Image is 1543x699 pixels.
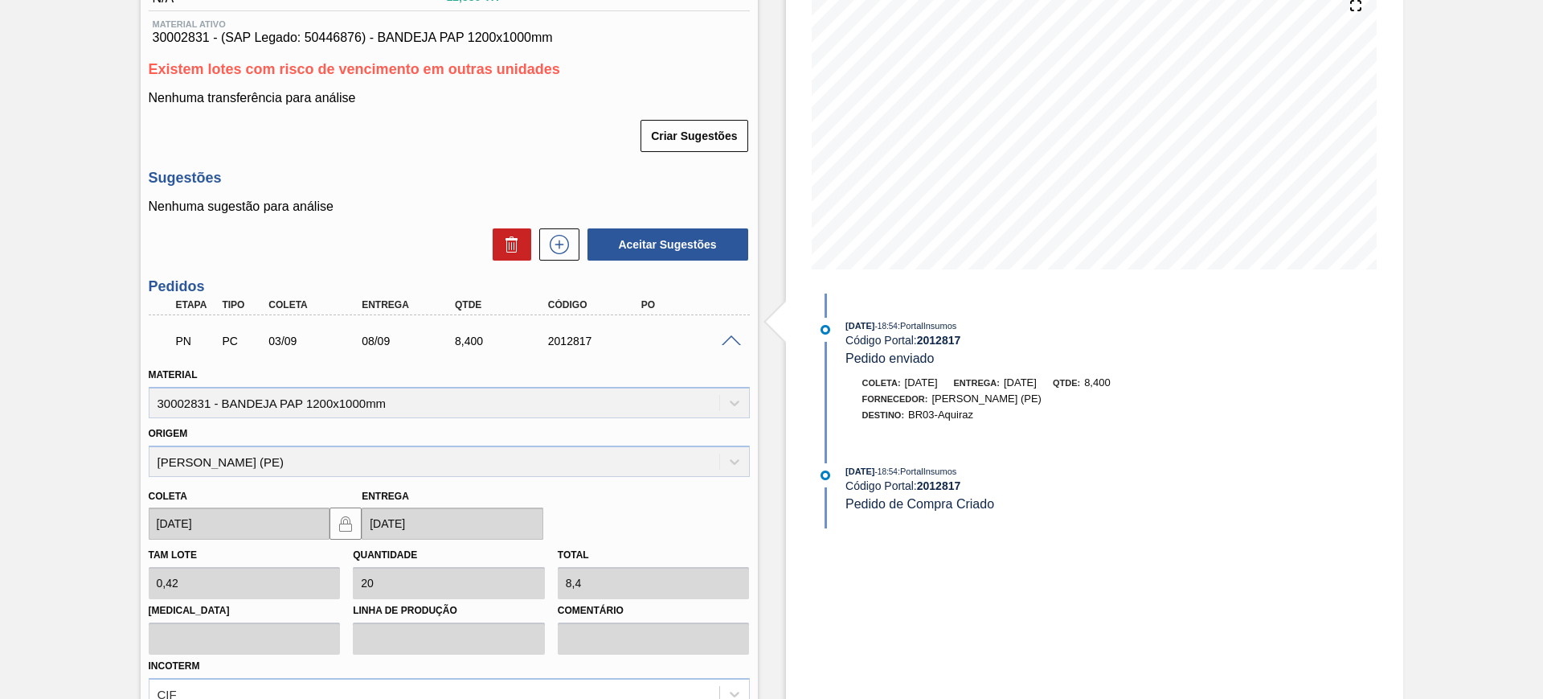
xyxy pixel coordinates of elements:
span: [DATE] [905,376,938,389]
button: Criar Sugestões [641,120,747,152]
label: [MEDICAL_DATA] [149,599,341,623]
img: locked [336,514,355,533]
img: atual [821,325,830,335]
div: Etapa [172,299,220,310]
span: 8,400 [1084,376,1111,389]
span: : PortalInsumos [898,467,956,476]
span: 30002831 - (SAP Legado: 50446876) - BANDEJA PAP 1200x1000mm [153,31,746,45]
div: Excluir Sugestões [485,228,531,261]
span: Destino: [862,410,905,420]
span: [DATE] [1004,376,1037,389]
div: PO [637,299,742,310]
label: Material [149,369,198,380]
input: dd/mm/yyyy [362,508,543,540]
span: Qtde: [1053,378,1080,388]
p: Nenhuma transferência para análise [149,91,750,105]
button: Aceitar Sugestões [587,228,748,261]
div: Entrega [358,299,462,310]
div: Pedido de Compra [218,335,266,347]
img: atual [821,471,830,480]
strong: 2012817 [917,479,961,492]
div: 08/09/2025 [358,335,462,347]
label: Comentário [558,599,750,623]
div: Aceitar Sugestões [579,227,750,262]
div: Criar Sugestões [642,118,749,154]
span: [DATE] [845,467,874,476]
div: 2012817 [544,335,649,347]
p: Nenhuma sugestão para análise [149,199,750,214]
input: dd/mm/yyyy [149,508,330,540]
span: : PortalInsumos [898,321,956,331]
div: Coleta [264,299,369,310]
strong: 2012817 [917,334,961,347]
div: Nova sugestão [531,228,579,261]
label: Total [558,549,589,561]
span: - 18:54 [875,467,898,476]
div: 03/09/2025 [264,335,369,347]
label: Quantidade [353,549,417,561]
div: Código [544,299,649,310]
label: Coleta [149,491,187,502]
span: Pedido de Compra Criado [845,497,994,511]
label: Origem [149,428,188,439]
div: Código Portal: [845,479,1227,492]
span: BR03-Aquiraz [908,409,973,421]
span: [DATE] [845,321,874,331]
div: Pedido em Negociação [172,323,220,359]
span: Existem lotes com risco de vencimento em outras unidades [149,61,560,77]
label: Incoterm [149,660,200,672]
div: Tipo [218,299,266,310]
div: Qtde [451,299,555,310]
div: 8,400 [451,335,555,347]
span: Material ativo [153,19,746,29]
p: PN [176,335,216,347]
button: locked [329,508,362,540]
label: Entrega [362,491,409,502]
span: Pedido enviado [845,352,934,365]
div: Código Portal: [845,334,1227,347]
span: Coleta: [862,378,901,388]
span: Fornecedor: [862,394,928,404]
span: Entrega: [954,378,1000,388]
label: Linha de Produção [353,599,545,623]
label: Tam lote [149,549,197,561]
span: - 18:54 [875,322,898,331]
h3: Sugestões [149,170,750,187]
span: [PERSON_NAME] (PE) [931,393,1042,405]
h3: Pedidos [149,278,750,295]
